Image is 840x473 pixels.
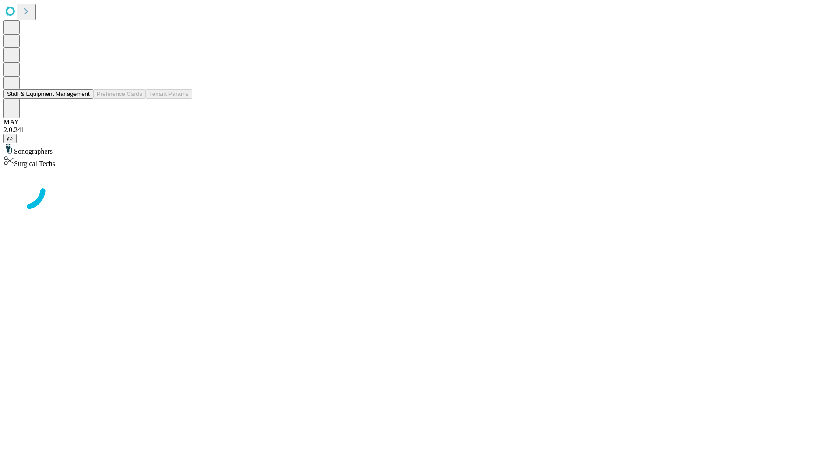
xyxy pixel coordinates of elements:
[3,89,93,99] button: Staff & Equipment Management
[3,126,836,134] div: 2.0.241
[93,89,146,99] button: Preference Cards
[7,135,13,142] span: @
[3,143,836,155] div: Sonographers
[146,89,192,99] button: Tenant Params
[3,118,836,126] div: MAY
[3,155,836,168] div: Surgical Techs
[3,134,17,143] button: @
